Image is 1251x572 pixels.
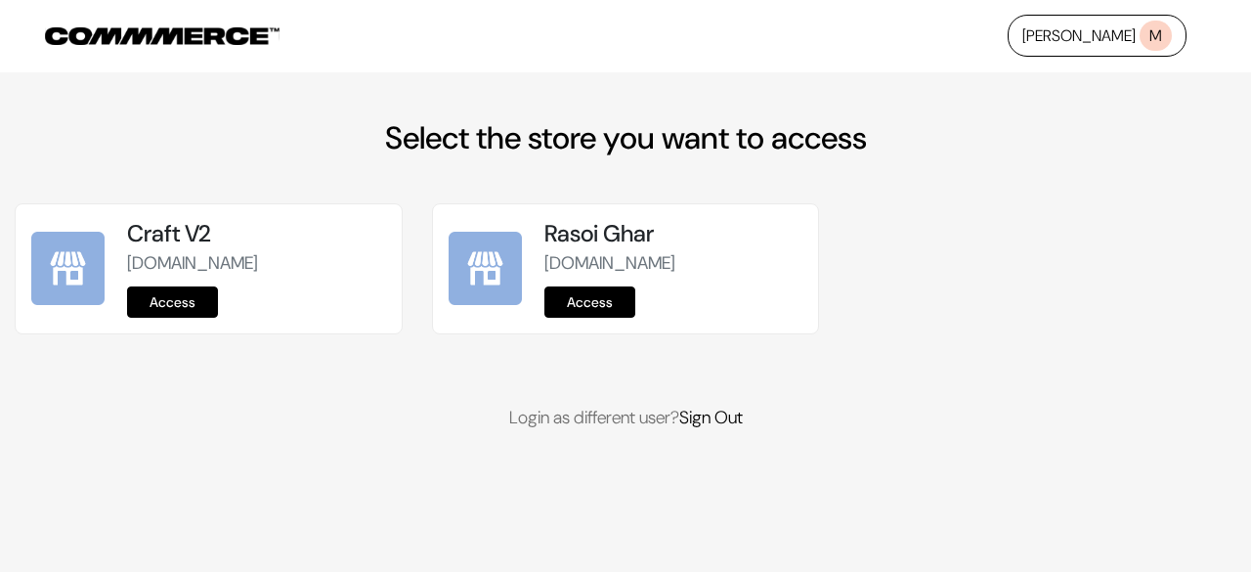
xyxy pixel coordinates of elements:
[544,250,802,277] p: [DOMAIN_NAME]
[127,250,385,277] p: [DOMAIN_NAME]
[679,406,743,429] a: Sign Out
[127,220,385,248] h5: Craft V2
[15,405,1236,431] p: Login as different user?
[15,119,1236,156] h2: Select the store you want to access
[127,286,218,318] a: Access
[31,232,105,305] img: Craft V2
[544,286,635,318] a: Access
[1008,15,1186,57] a: [PERSON_NAME]M
[45,27,280,45] img: COMMMERCE
[1140,21,1172,51] span: M
[449,232,522,305] img: Rasoi Ghar
[544,220,802,248] h5: Rasoi Ghar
